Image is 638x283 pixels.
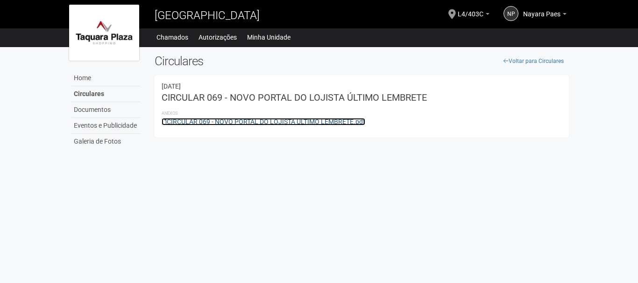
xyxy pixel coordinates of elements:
[162,93,562,102] h3: CIRCULAR 069 - NOVO PORTAL DO LOJISTA ÚLTIMO LEMBRETE
[503,6,518,21] a: NP
[69,5,139,61] img: logo.jpg
[198,31,237,44] a: Autorizações
[156,31,188,44] a: Chamados
[155,9,260,22] span: [GEOGRAPHIC_DATA]
[523,12,567,19] a: Nayara Paes
[162,118,365,125] a: CIRCULAR 069 - NOVO PORTAL DO LOJISTA ÚLTIMO LEMBRETE.pdf
[71,86,141,102] a: Circulares
[458,1,483,18] span: L4/403C
[458,12,489,19] a: L4/403C
[71,70,141,86] a: Home
[71,118,141,134] a: Eventos e Publicidade
[162,82,562,90] div: 22/08/2025 21:46
[71,134,141,149] a: Galeria de Fotos
[71,102,141,118] a: Documentos
[162,109,562,117] li: Anexos
[498,54,569,68] a: Voltar para Circulares
[523,1,560,18] span: Nayara Paes
[247,31,291,44] a: Minha Unidade
[155,54,569,68] h2: Circulares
